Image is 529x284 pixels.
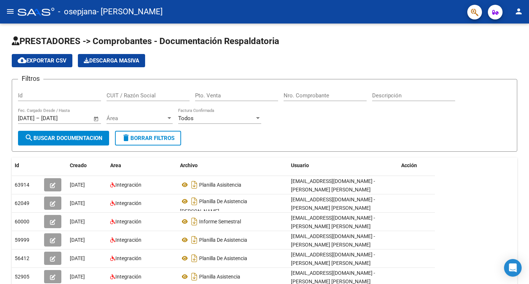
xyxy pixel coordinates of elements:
[115,200,141,206] span: Integración
[291,215,375,229] span: [EMAIL_ADDRESS][DOMAIN_NAME] - [PERSON_NAME] [PERSON_NAME]
[115,274,141,280] span: Integración
[70,274,85,280] span: [DATE]
[70,219,85,224] span: [DATE]
[122,133,130,142] mat-icon: delete
[190,179,199,191] i: Descargar documento
[78,54,145,67] app-download-masive: Descarga masiva de comprobantes (adjuntos)
[180,162,198,168] span: Archivo
[107,158,177,173] datatable-header-cell: Area
[18,73,43,84] h3: Filtros
[67,158,107,173] datatable-header-cell: Creado
[291,233,375,248] span: [EMAIL_ADDRESS][DOMAIN_NAME] - [PERSON_NAME] [PERSON_NAME]
[190,234,199,246] i: Descargar documento
[115,219,141,224] span: Integración
[107,115,166,122] span: Área
[398,158,435,173] datatable-header-cell: Acción
[58,4,97,20] span: - osepjana
[84,57,139,64] span: Descarga Masiva
[18,56,26,65] mat-icon: cloud_download
[199,219,241,224] span: Informe Semestral
[115,131,181,145] button: Borrar Filtros
[25,133,33,142] mat-icon: search
[12,54,72,67] button: Exportar CSV
[122,135,174,141] span: Borrar Filtros
[199,237,247,243] span: Planilla De Asistencia
[190,252,199,264] i: Descargar documento
[12,158,41,173] datatable-header-cell: Id
[70,200,85,206] span: [DATE]
[115,255,141,261] span: Integración
[15,162,19,168] span: Id
[288,158,398,173] datatable-header-cell: Usuario
[41,115,77,122] input: Fecha fin
[190,216,199,227] i: Descargar documento
[401,162,417,168] span: Acción
[36,115,40,122] span: –
[70,182,85,188] span: [DATE]
[18,131,109,145] button: Buscar Documentacion
[15,255,29,261] span: 56412
[97,4,163,20] span: - [PERSON_NAME]
[78,54,145,67] button: Descarga Masiva
[291,162,309,168] span: Usuario
[25,135,102,141] span: Buscar Documentacion
[115,237,141,243] span: Integración
[514,7,523,16] mat-icon: person
[15,219,29,224] span: 60000
[15,274,29,280] span: 52905
[199,274,240,280] span: Planilla Asistencia
[177,158,288,173] datatable-header-cell: Archivo
[18,57,66,64] span: Exportar CSV
[190,195,199,207] i: Descargar documento
[15,237,29,243] span: 59999
[291,197,375,211] span: [EMAIL_ADDRESS][DOMAIN_NAME] - [PERSON_NAME] [PERSON_NAME]
[199,255,247,261] span: Planilla De Asistencia
[504,259,522,277] div: Open Intercom Messenger
[92,115,101,123] button: Open calendar
[15,182,29,188] span: 63914
[15,200,29,206] span: 62049
[115,182,141,188] span: Integración
[190,271,199,283] i: Descargar documento
[291,178,375,193] span: [EMAIL_ADDRESS][DOMAIN_NAME] - [PERSON_NAME] [PERSON_NAME]
[70,162,87,168] span: Creado
[70,237,85,243] span: [DATE]
[6,7,15,16] mat-icon: menu
[18,115,35,122] input: Fecha inicio
[178,115,194,122] span: Todos
[199,182,241,188] span: Planilla Asisitencia
[70,255,85,261] span: [DATE]
[110,162,121,168] span: Area
[291,252,375,266] span: [EMAIL_ADDRESS][DOMAIN_NAME] - [PERSON_NAME] [PERSON_NAME]
[180,198,247,214] span: Planilla De Asistencia [PERSON_NAME]
[12,36,279,46] span: PRESTADORES -> Comprobantes - Documentación Respaldatoria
